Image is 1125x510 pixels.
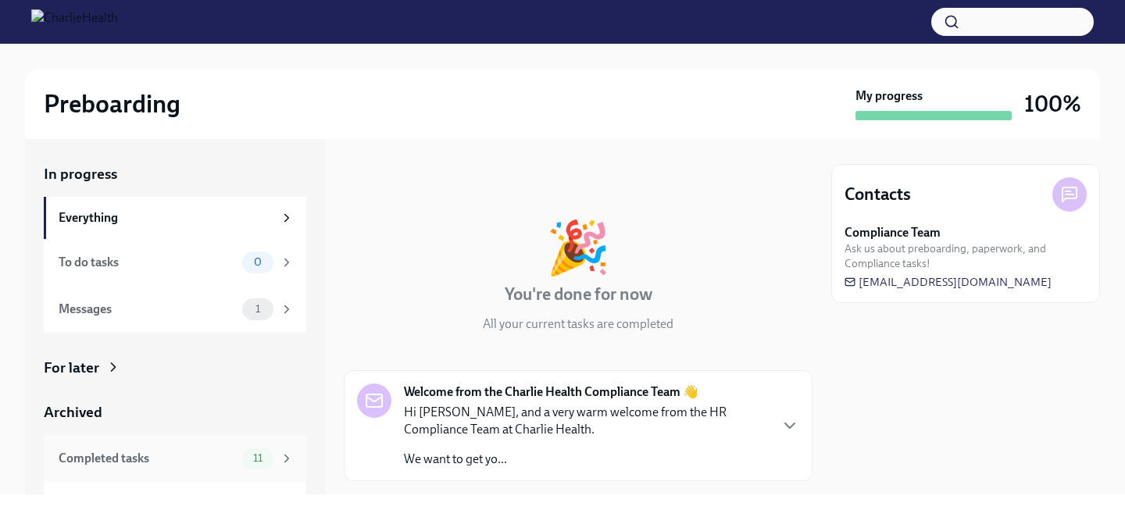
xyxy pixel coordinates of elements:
h4: You're done for now [505,283,652,306]
div: Completed tasks [59,450,236,467]
h4: Contacts [845,183,911,206]
a: Archived [44,402,306,423]
a: For later [44,358,306,378]
div: Everything [59,209,273,226]
div: To do tasks [59,254,236,271]
span: Ask us about preboarding, paperwork, and Compliance tasks! [845,241,1087,271]
p: We want to get yo... [404,451,768,468]
div: For later [44,358,99,378]
h3: 100% [1024,90,1081,118]
img: CharlieHealth [31,9,118,34]
h2: Preboarding [44,88,180,119]
a: Completed tasks11 [44,435,306,482]
div: In progress [344,164,417,184]
a: [EMAIL_ADDRESS][DOMAIN_NAME] [845,274,1052,290]
p: Hi [PERSON_NAME], and a very warm welcome from the HR Compliance Team at Charlie Health. [404,404,768,438]
span: 11 [244,452,272,464]
strong: Welcome from the Charlie Health Compliance Team 👋 [404,383,698,401]
p: All your current tasks are completed [483,316,673,333]
a: Everything [44,197,306,239]
div: 🎉 [546,222,610,273]
div: Messages [59,301,236,318]
strong: Compliance Team [845,224,941,241]
span: 1 [246,303,270,315]
span: 0 [245,256,271,268]
a: In progress [44,164,306,184]
a: Messages1 [44,286,306,333]
strong: My progress [855,87,923,105]
a: To do tasks0 [44,239,306,286]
